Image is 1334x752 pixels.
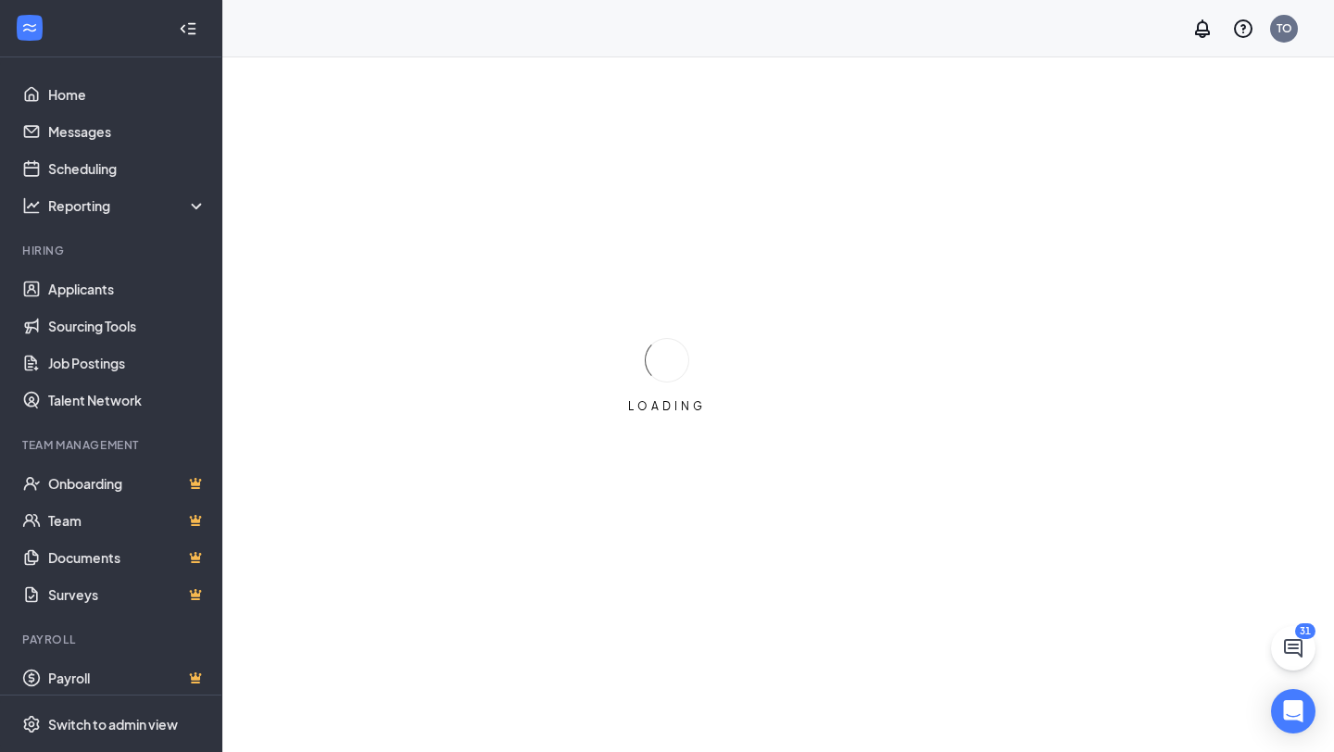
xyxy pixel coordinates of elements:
[48,270,207,307] a: Applicants
[22,243,203,258] div: Hiring
[48,196,208,215] div: Reporting
[48,715,178,733] div: Switch to admin view
[48,150,207,187] a: Scheduling
[1271,689,1315,733] div: Open Intercom Messenger
[22,632,203,647] div: Payroll
[22,715,41,733] svg: Settings
[48,502,207,539] a: TeamCrown
[179,19,197,38] svg: Collapse
[1282,637,1304,659] svg: ChatActive
[1191,18,1214,40] svg: Notifications
[20,19,39,37] svg: WorkstreamLogo
[22,437,203,453] div: Team Management
[1232,18,1254,40] svg: QuestionInfo
[48,659,207,696] a: PayrollCrown
[1271,626,1315,671] button: ChatActive
[621,398,713,414] div: LOADING
[48,382,207,419] a: Talent Network
[48,465,207,502] a: OnboardingCrown
[48,307,207,345] a: Sourcing Tools
[48,113,207,150] a: Messages
[48,345,207,382] a: Job Postings
[48,576,207,613] a: SurveysCrown
[48,539,207,576] a: DocumentsCrown
[22,196,41,215] svg: Analysis
[1295,623,1315,639] div: 31
[48,76,207,113] a: Home
[1277,20,1292,36] div: TO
